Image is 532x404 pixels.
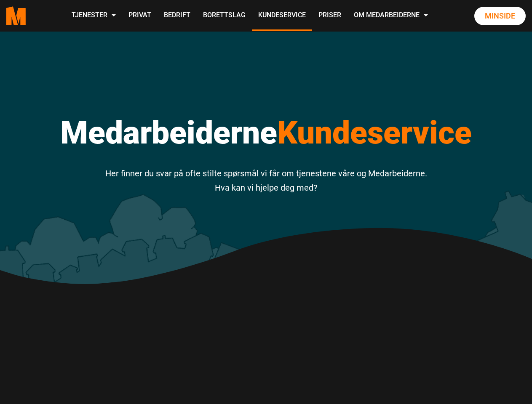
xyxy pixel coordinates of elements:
a: Privat [122,1,158,31]
a: Kundeservice [252,1,312,31]
a: Om Medarbeiderne [348,1,434,31]
h1: Medarbeiderne [13,114,519,151]
p: Her finner du svar på ofte stilte spørsmål vi får om tjenestene våre og Medarbeiderne. Hva kan vi... [13,166,519,195]
a: Minside [474,7,526,25]
a: Borettslag [197,1,252,31]
a: Bedrift [158,1,197,31]
a: Tjenester [65,1,122,31]
span: Kundeservice [277,114,472,151]
a: Priser [312,1,348,31]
